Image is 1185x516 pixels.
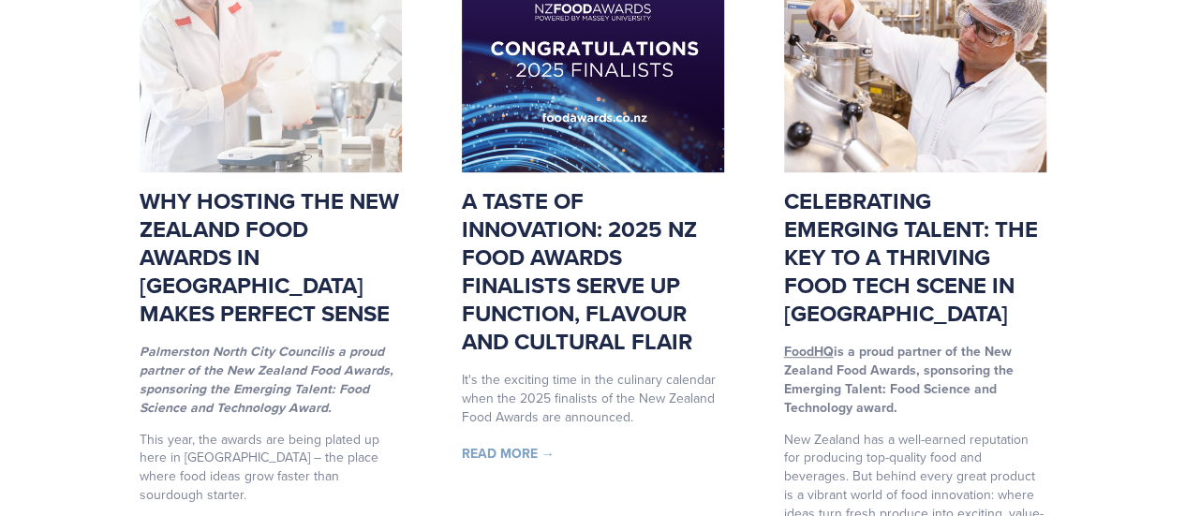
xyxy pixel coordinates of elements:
[140,184,399,330] a: Why hosting the New Zealand Food Awards in [GEOGRAPHIC_DATA] makes perfect sense
[462,444,555,463] a: Read More →
[784,342,834,361] a: FoodHQ
[784,342,1017,417] strong: is a proud partner of the New Zealand Food Awards, sponsoring the Emerging Talent: Food Science a...
[784,184,1038,330] a: Celebrating Emerging Talent: The Key to a thriving food tech scene in [GEOGRAPHIC_DATA]
[140,342,397,417] em: is a proud partner of the New Zealand Food Awards, sponsoring the Emerging Talent: Food Science a...
[462,184,697,358] a: A taste of innovation: 2025 NZ Food Awards finalists serve up function, flavour and cultural flair
[140,342,324,361] a: Palmerston North City Council
[462,371,724,427] p: It's the exciting time in the culinary calendar when the 2025 finalists of the New Zealand Food A...
[140,431,402,506] p: This year, the awards are being plated up here in [GEOGRAPHIC_DATA] – the place where food ideas ...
